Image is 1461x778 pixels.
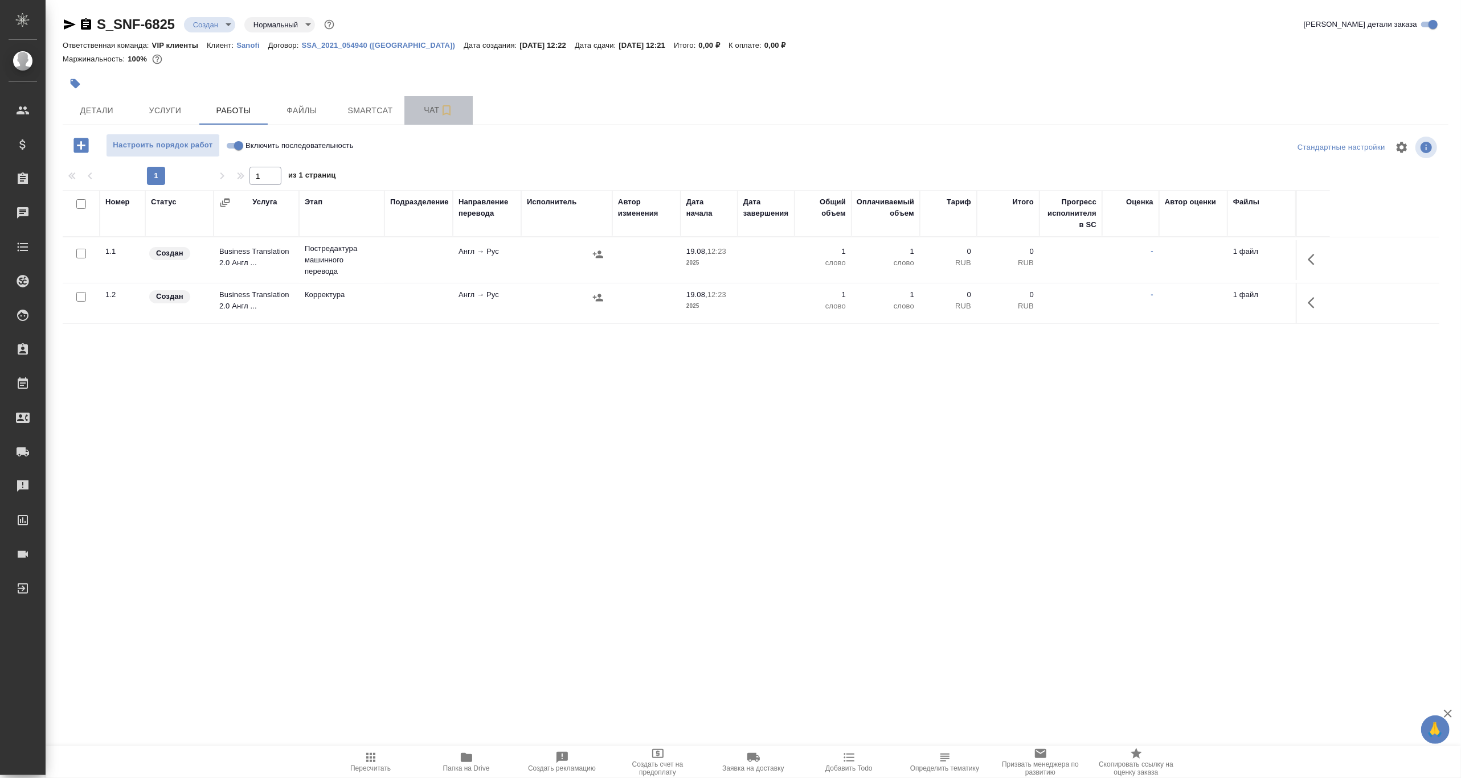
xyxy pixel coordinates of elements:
[275,104,329,118] span: Файлы
[857,289,914,301] p: 1
[245,140,354,151] span: Включить последовательность
[105,246,140,257] div: 1.1
[190,20,222,30] button: Создан
[343,104,398,118] span: Smartcat
[1295,139,1388,157] div: split button
[1151,247,1153,256] a: -
[983,301,1034,312] p: RUB
[105,289,140,301] div: 1.2
[1388,134,1415,161] span: Настроить таблицу
[305,196,322,208] div: Этап
[857,196,914,219] div: Оплачиваемый объем
[214,240,299,280] td: Business Translation 2.0 Англ ...
[453,283,521,323] td: Англ → Рус
[926,246,971,257] p: 0
[618,196,675,219] div: Автор изменения
[1233,196,1259,208] div: Файлы
[926,257,971,269] p: RUB
[305,243,379,277] p: Постредактура машинного перевода
[156,291,183,302] p: Создан
[1426,718,1445,742] span: 🙏
[764,41,795,50] p: 0,00 ₽
[590,246,607,263] button: Назначить
[305,289,379,301] p: Корректура
[1304,19,1417,30] span: [PERSON_NAME] детали заказа
[857,301,914,312] p: слово
[707,247,726,256] p: 12:23
[1301,246,1328,273] button: Здесь прячутся важные кнопки
[184,17,235,32] div: Создан
[519,41,575,50] p: [DATE] 12:22
[66,134,97,157] button: Добавить работу
[112,139,214,152] span: Настроить порядок работ
[729,41,764,50] p: К оплате:
[926,289,971,301] p: 0
[79,18,93,31] button: Скопировать ссылку
[411,103,466,117] span: Чат
[148,246,208,261] div: Заказ еще не согласован с клиентом, искать исполнителей рано
[686,257,732,269] p: 2025
[800,289,846,301] p: 1
[800,301,846,312] p: слово
[575,41,619,50] p: Дата сдачи:
[219,197,231,208] button: Сгруппировать
[590,289,607,306] button: Назначить
[1233,289,1290,301] p: 1 файл
[288,168,336,185] span: из 1 страниц
[1415,137,1439,158] span: Посмотреть информацию
[464,41,519,50] p: Дата создания:
[1126,196,1153,208] div: Оценка
[250,20,301,30] button: Нормальный
[619,41,674,50] p: [DATE] 12:21
[207,41,236,50] p: Клиент:
[236,41,268,50] p: Sanofi
[686,290,707,299] p: 19.08,
[699,41,729,50] p: 0,00 ₽
[69,104,124,118] span: Детали
[214,283,299,323] td: Business Translation 2.0 Англ ...
[63,71,88,96] button: Добавить тэг
[527,196,577,208] div: Исполнитель
[743,196,789,219] div: Дата завершения
[983,246,1034,257] p: 0
[926,301,971,312] p: RUB
[857,246,914,257] p: 1
[800,257,846,269] p: слово
[151,196,177,208] div: Статус
[686,301,732,312] p: 2025
[453,240,521,280] td: Англ → Рус
[1301,289,1328,316] button: Здесь прячутся важные кнопки
[150,52,165,67] button: 0
[268,41,302,50] p: Договор:
[983,257,1034,269] p: RUB
[63,55,128,63] p: Маржинальность:
[156,248,183,259] p: Создан
[63,18,76,31] button: Скопировать ссылку для ЯМессенджера
[983,289,1034,301] p: 0
[1421,715,1450,744] button: 🙏
[63,41,152,50] p: Ответственная команда:
[440,104,453,117] svg: Подписаться
[322,17,337,32] button: Доп статусы указывают на важность/срочность заказа
[105,196,130,208] div: Номер
[390,196,449,208] div: Подразделение
[236,40,268,50] a: Sanofi
[800,196,846,219] div: Общий объем
[947,196,971,208] div: Тариф
[1151,290,1153,299] a: -
[674,41,698,50] p: Итого:
[106,134,220,157] button: Настроить порядок работ
[252,196,277,208] div: Услуга
[138,104,193,118] span: Услуги
[152,41,207,50] p: VIP клиенты
[97,17,175,32] a: S_SNF-6825
[206,104,261,118] span: Работы
[1165,196,1216,208] div: Автор оценки
[1013,196,1034,208] div: Итого
[301,40,464,50] a: SSA_2021_054940 ([GEOGRAPHIC_DATA])
[301,41,464,50] p: SSA_2021_054940 ([GEOGRAPHIC_DATA])
[857,257,914,269] p: слово
[686,196,732,219] div: Дата начала
[244,17,315,32] div: Создан
[1045,196,1096,230] div: Прогресс исполнителя в SC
